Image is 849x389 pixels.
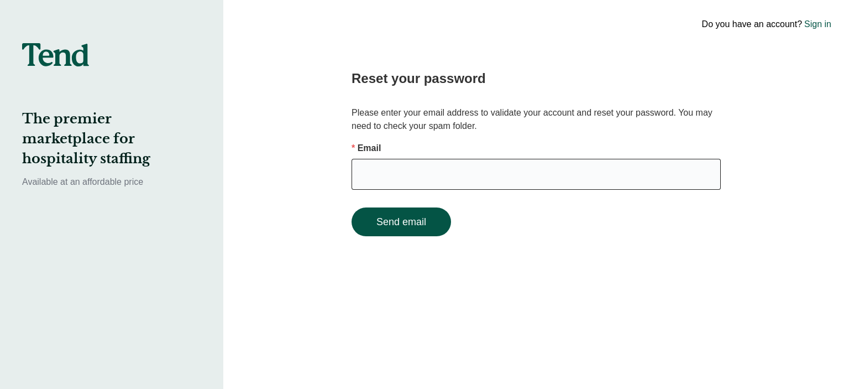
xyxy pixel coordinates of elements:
[22,109,201,169] h2: The premier marketplace for hospitality staffing
[804,18,831,31] a: Sign in
[22,175,201,189] p: Available at an affordable price
[352,142,721,155] p: Email
[352,69,721,89] h2: Reset your password
[352,208,451,236] button: Send email
[22,43,89,66] img: tend-logo
[352,106,721,133] p: Please enter your email address to validate your account and reset your password. You may need to...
